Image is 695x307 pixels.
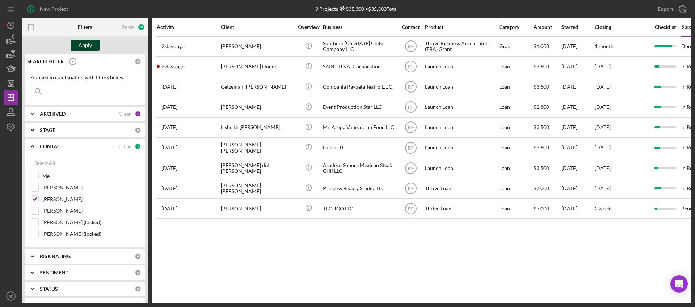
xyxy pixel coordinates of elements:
button: Export [650,2,691,16]
div: [PERSON_NAME] [PERSON_NAME] [221,179,293,198]
span: $3,500 [534,144,549,150]
time: [DATE] [595,144,611,150]
text: RF [408,44,414,49]
div: [PERSON_NAME] del [PERSON_NAME] [221,158,293,178]
div: New Project [40,2,68,16]
button: RF [4,289,18,303]
span: $2,800 [534,104,549,110]
div: [DATE] [561,199,594,218]
div: Loan [499,138,533,157]
div: Thrive Loan [425,199,497,218]
div: [PERSON_NAME] [221,98,293,117]
text: RF [408,64,414,69]
div: Closing [595,24,649,30]
label: [PERSON_NAME] [42,184,139,191]
text: RF [408,186,414,191]
div: Applied in combination with filters below [31,74,139,80]
div: Checklist [650,24,681,30]
button: New Project [22,2,75,16]
div: Launch Loan [425,118,497,137]
div: 9 Projects • $35,300 Total [315,6,398,12]
time: [DATE] [595,104,611,110]
div: Launch Loan [425,57,497,76]
div: Launch Loan [425,77,497,97]
div: Loan [499,57,533,76]
div: Loan [499,98,533,117]
button: Apply [71,40,100,51]
div: Contact [397,24,424,30]
div: Launch Loan [425,98,497,117]
div: Loan [499,77,533,97]
text: RF [408,105,414,110]
span: $7,000 [534,205,549,212]
div: Launch Loan [425,158,497,178]
time: [DATE] [595,84,611,90]
div: [DATE] [561,77,594,97]
div: [DATE] [561,138,594,157]
div: 0 [135,269,141,276]
div: Loan [499,158,533,178]
div: Select All [34,156,55,170]
label: [PERSON_NAME] (locked) [42,230,139,238]
div: Princess Beauty Studio, LLC [323,179,395,198]
div: [DATE] [561,98,594,117]
div: Export [658,2,673,16]
span: $3,500 [534,124,549,130]
time: 2025-07-23 17:09 [161,186,177,191]
div: Clear [119,144,131,149]
div: Thrive Loan [425,179,497,198]
div: $35,300 [338,6,364,12]
div: Loan [499,199,533,218]
div: Compania Rayuela Teatro L.L.C. [323,77,395,97]
div: Overview [295,24,322,30]
label: [PERSON_NAME] [42,207,139,214]
div: [PERSON_NAME] Donde [221,57,293,76]
time: 1 month [595,43,614,49]
b: ARCHIVED [40,111,66,117]
b: CONTACT [40,144,63,149]
button: Select All [31,156,59,170]
div: [DATE] [561,57,594,76]
div: Reset [122,24,134,30]
div: [PERSON_NAME] [PERSON_NAME] [221,138,293,157]
div: Mr. Arepa Venezuelan Food LLC [323,118,395,137]
div: $1,000 [534,37,561,56]
div: 1 [135,111,141,117]
time: 2025-10-07 21:50 [161,64,185,69]
time: 2025-08-14 19:05 [161,165,177,171]
label: Me [42,172,139,180]
b: SEARCH FILTER [27,59,64,64]
text: RF [408,206,414,211]
text: RF [408,166,414,171]
b: STAGE [40,127,55,133]
text: RF [408,145,414,150]
time: 2025-09-08 22:19 [161,206,177,212]
div: Business [323,24,395,30]
time: [DATE] [595,185,611,191]
div: Category [499,24,533,30]
div: Lulala LLC [323,138,395,157]
time: [DATE] [595,165,611,171]
div: [DATE] [561,158,594,178]
div: Apply [79,40,92,51]
div: [DATE] [561,179,594,198]
time: 2025-08-29 17:57 [161,145,177,150]
text: RF [408,125,414,130]
div: [DATE] [561,118,594,137]
label: [PERSON_NAME] (locked) [42,219,139,226]
div: Clear [119,111,131,117]
span: $3,500 [534,165,549,171]
div: Client [221,24,293,30]
div: Launch Loan [425,138,497,157]
div: Asadero Sonora Mexican Steak Grill LLC [323,158,395,178]
text: RF [9,294,13,298]
div: Grant [499,37,533,56]
div: TECHGO LLC [323,199,395,218]
div: 0 [135,253,141,260]
b: SENTIMENT [40,270,68,276]
div: [PERSON_NAME] [221,199,293,218]
div: Event Production Star LLC [323,98,395,117]
div: Amount [534,24,561,30]
div: Lisbeith [PERSON_NAME] [221,118,293,137]
div: Activity [157,24,220,30]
